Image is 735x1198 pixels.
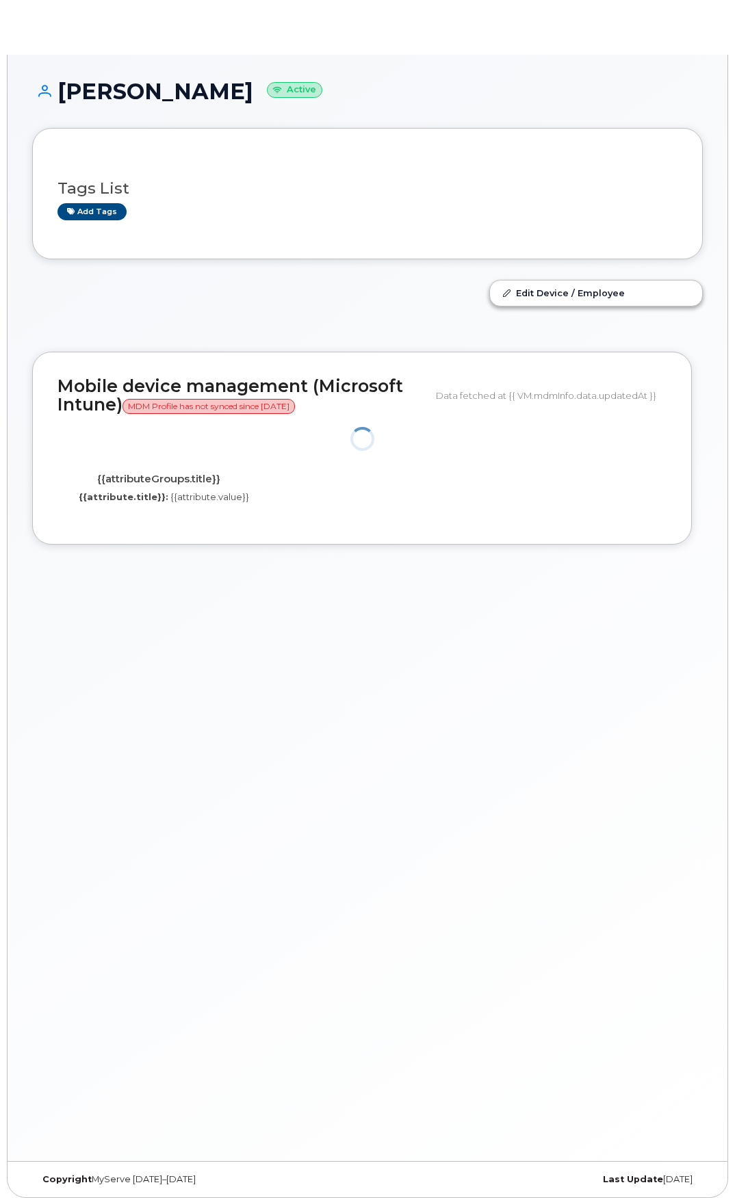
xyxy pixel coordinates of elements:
[436,382,667,408] div: Data fetched at {{ VM.mdmInfo.data.updatedAt }}
[32,79,703,103] h1: [PERSON_NAME]
[68,473,250,485] h4: {{attributeGroups.title}}
[79,491,168,504] label: {{attribute.title}}:
[267,82,322,98] small: Active
[367,1174,703,1185] div: [DATE]
[603,1174,663,1184] strong: Last Update
[57,203,127,220] a: Add tags
[170,491,249,502] span: {{attribute.value}}
[42,1174,92,1184] strong: Copyright
[57,180,678,197] h3: Tags List
[32,1174,367,1185] div: MyServe [DATE]–[DATE]
[490,281,702,305] a: Edit Device / Employee
[57,377,426,415] h2: Mobile device management (Microsoft Intune)
[122,399,295,414] span: MDM Profile has not synced since [DATE]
